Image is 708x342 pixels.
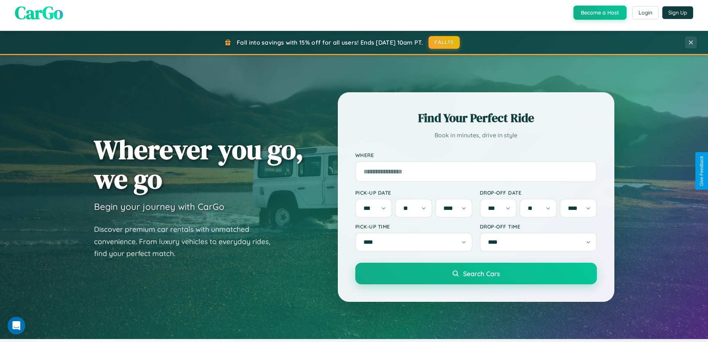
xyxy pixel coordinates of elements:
label: Drop-off Date [480,189,597,196]
h3: Begin your journey with CarGo [94,201,224,212]
span: CarGo [15,0,63,25]
label: Drop-off Time [480,223,597,230]
span: Fall into savings with 15% off for all users! Ends [DATE] 10am PT. [237,39,423,46]
button: Sign Up [662,6,693,19]
p: Discover premium car rentals with unmatched convenience. From luxury vehicles to everyday rides, ... [94,223,280,260]
button: Search Cars [355,263,597,284]
label: Pick-up Time [355,223,472,230]
h1: Wherever you go, we go [94,135,304,194]
span: Search Cars [463,269,500,278]
button: FALL15 [429,36,460,49]
button: Login [632,6,659,19]
iframe: Intercom live chat [7,317,25,335]
h2: Find Your Perfect Ride [355,110,597,126]
p: Book in minutes, drive in style [355,130,597,141]
div: Give Feedback [699,156,704,186]
label: Where [355,152,597,158]
button: Become a Host [573,6,627,20]
label: Pick-up Date [355,189,472,196]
